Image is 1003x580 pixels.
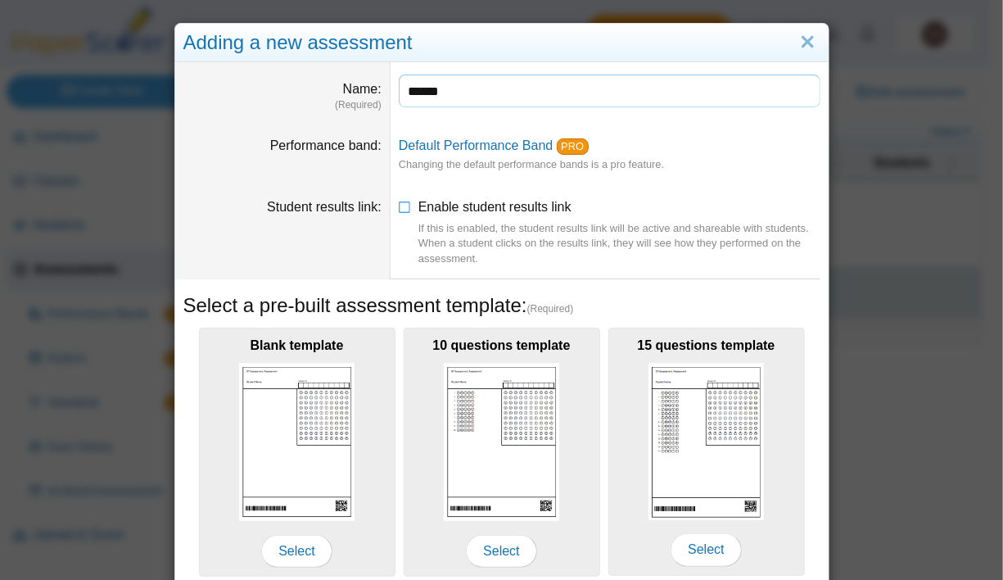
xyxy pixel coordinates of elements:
div: If this is enabled, the student results link will be active and shareable with students. When a s... [418,221,820,266]
label: Name [343,82,382,96]
label: Student results link [267,200,382,214]
h5: Select a pre-built assessment template: [183,292,820,319]
span: Select [261,535,332,568]
dfn: (Required) [183,98,382,112]
small: Changing the default performance bands is a pro feature. [399,158,664,170]
b: 15 questions template [637,338,775,352]
span: Select [466,535,536,568]
a: Close [795,29,820,57]
span: (Required) [527,302,574,316]
img: scan_sheet_10_questions.png [444,363,560,521]
b: 10 questions template [432,338,570,352]
img: scan_sheet_15_questions.png [648,363,765,520]
img: scan_sheet_blank.png [239,363,355,521]
b: Blank template [251,338,344,352]
label: Performance band [270,138,382,152]
div: Adding a new assessment [175,24,829,62]
span: Enable student results link [418,200,820,266]
a: PRO [557,138,589,155]
a: Default Performance Band [399,138,553,152]
span: Select [671,533,741,566]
